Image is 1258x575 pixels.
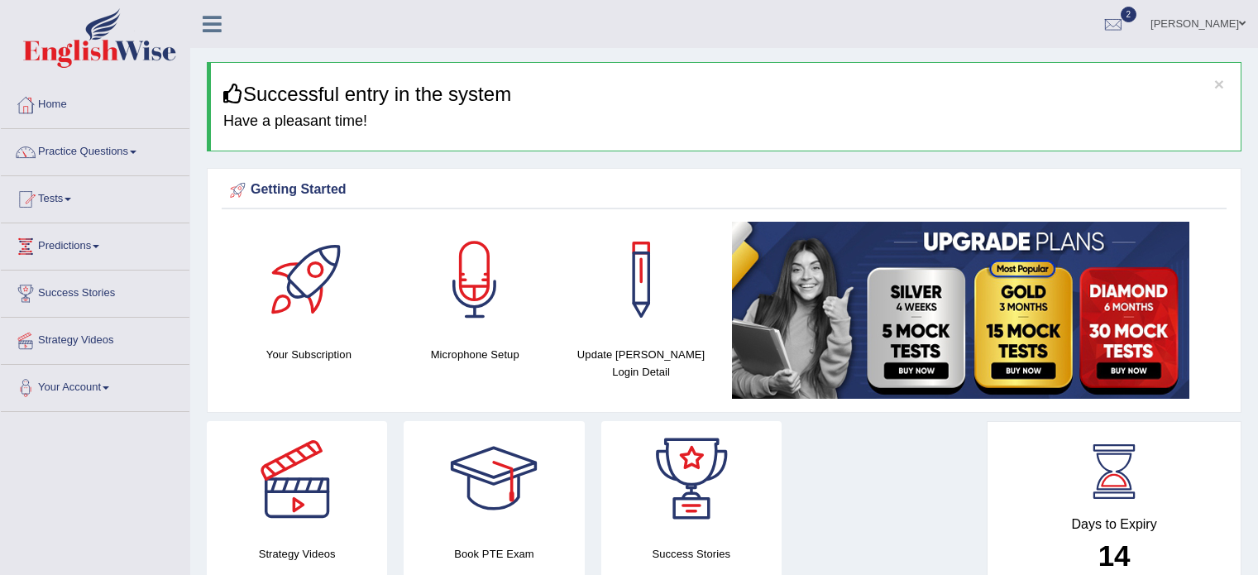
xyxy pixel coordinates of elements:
[1,318,189,359] a: Strategy Videos
[1121,7,1137,22] span: 2
[223,84,1228,105] h3: Successful entry in the system
[404,545,584,563] h4: Book PTE Exam
[1214,75,1224,93] button: ×
[1,271,189,312] a: Success Stories
[1006,517,1222,532] h4: Days to Expiry
[400,346,550,363] h4: Microphone Setup
[567,346,716,381] h4: Update [PERSON_NAME] Login Detail
[226,178,1222,203] div: Getting Started
[1,223,189,265] a: Predictions
[207,545,387,563] h4: Strategy Videos
[1,176,189,218] a: Tests
[1,365,189,406] a: Your Account
[1,129,189,170] a: Practice Questions
[732,222,1189,399] img: small5.jpg
[601,545,782,563] h4: Success Stories
[234,346,384,363] h4: Your Subscription
[223,113,1228,130] h4: Have a pleasant time!
[1,82,189,123] a: Home
[1098,539,1131,572] b: 14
